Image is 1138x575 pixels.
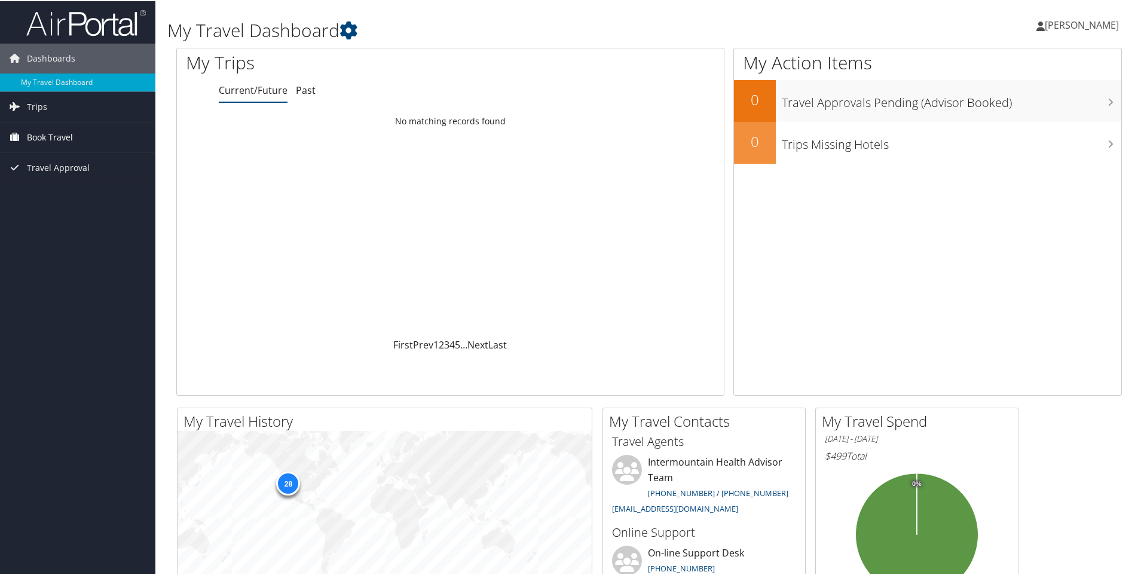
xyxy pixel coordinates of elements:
a: Next [467,337,488,350]
h2: 0 [734,130,776,151]
h2: My Travel Spend [822,410,1018,430]
a: Prev [413,337,433,350]
span: $499 [825,448,846,461]
a: 0Travel Approvals Pending (Advisor Booked) [734,79,1121,121]
img: airportal-logo.png [26,8,146,36]
li: Intermountain Health Advisor Team [606,454,802,518]
a: 5 [455,337,460,350]
span: Travel Approval [27,152,90,182]
a: Past [296,82,316,96]
a: [PHONE_NUMBER] [648,562,715,573]
div: 28 [276,470,300,494]
h1: My Trips [186,49,487,74]
td: No matching records found [177,109,724,131]
span: Dashboards [27,42,75,72]
a: 1 [433,337,439,350]
h6: [DATE] - [DATE] [825,432,1009,444]
a: [PERSON_NAME] [1036,6,1131,42]
h1: My Action Items [734,49,1121,74]
h2: My Travel History [183,410,592,430]
span: Book Travel [27,121,73,151]
a: [PHONE_NUMBER] / [PHONE_NUMBER] [648,487,788,497]
span: Trips [27,91,47,121]
h2: My Travel Contacts [609,410,805,430]
a: 2 [439,337,444,350]
a: 0Trips Missing Hotels [734,121,1121,163]
a: [EMAIL_ADDRESS][DOMAIN_NAME] [612,502,738,513]
a: Last [488,337,507,350]
a: First [393,337,413,350]
h1: My Travel Dashboard [167,17,810,42]
h3: Trips Missing Hotels [782,129,1121,152]
h2: 0 [734,88,776,109]
a: Current/Future [219,82,287,96]
h3: Online Support [612,523,796,540]
h6: Total [825,448,1009,461]
span: [PERSON_NAME] [1045,17,1119,30]
h3: Travel Approvals Pending (Advisor Booked) [782,87,1121,110]
tspan: 0% [912,479,922,487]
a: 4 [449,337,455,350]
span: … [460,337,467,350]
a: 3 [444,337,449,350]
h3: Travel Agents [612,432,796,449]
